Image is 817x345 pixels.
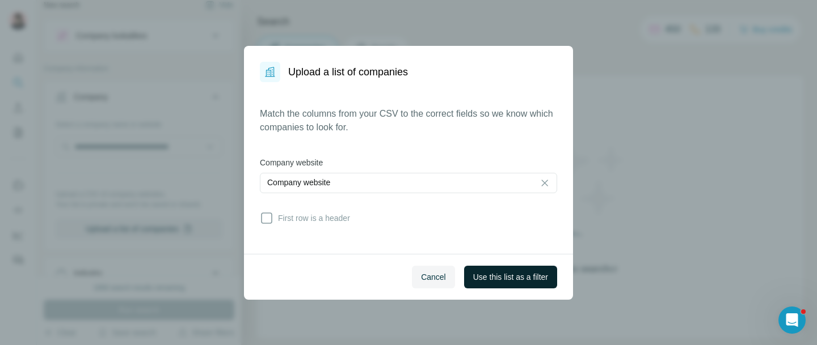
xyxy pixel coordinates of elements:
[260,107,557,134] p: Match the columns from your CSV to the correct fields so we know which companies to look for.
[464,266,557,288] button: Use this list as a filter
[473,271,548,283] span: Use this list as a filter
[421,271,446,283] span: Cancel
[273,212,350,224] span: First row is a header
[778,306,806,334] iframe: Intercom live chat
[260,157,557,168] label: Company website
[412,266,455,288] button: Cancel
[267,177,330,188] p: Company website
[288,64,408,80] h1: Upload a list of companies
